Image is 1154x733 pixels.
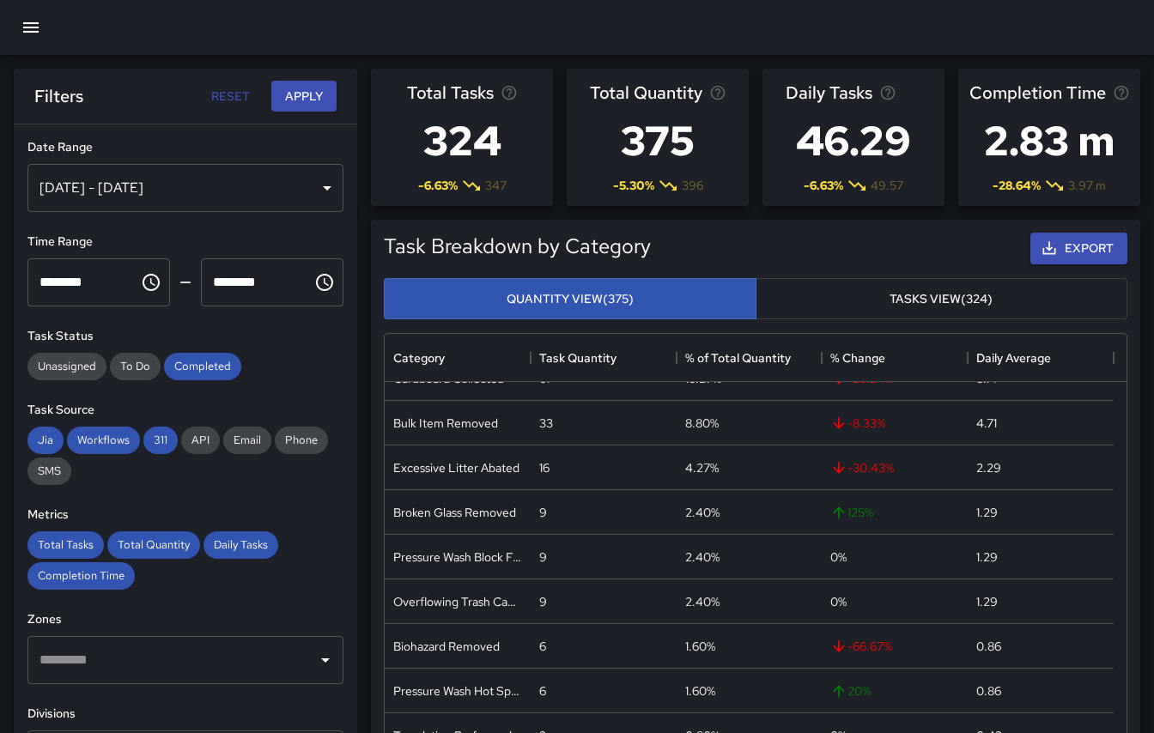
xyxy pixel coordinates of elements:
[164,359,241,373] span: Completed
[27,433,64,447] span: Jia
[418,177,458,194] span: -6.63 %
[203,537,278,552] span: Daily Tasks
[830,415,885,432] span: -8.33 %
[27,705,343,724] h6: Divisions
[313,648,337,672] button: Open
[822,334,968,382] div: % Change
[27,359,106,373] span: Unassigned
[531,334,677,382] div: Task Quantity
[27,327,343,346] h6: Task Status
[164,353,241,380] div: Completed
[275,433,328,447] span: Phone
[27,164,343,212] div: [DATE] - [DATE]
[110,353,161,380] div: To Do
[613,177,654,194] span: -5.30 %
[27,531,104,559] div: Total Tasks
[393,638,500,655] div: Biohazard Removed
[786,106,921,175] h3: 46.29
[685,334,791,382] div: % of Total Quantity
[830,548,847,566] span: 0 %
[143,433,178,447] span: 311
[685,682,715,700] div: 1.60%
[110,359,161,373] span: To Do
[27,610,343,629] h6: Zones
[830,638,892,655] span: -66.67 %
[871,177,903,194] span: 49.57
[677,334,823,382] div: % of Total Quantity
[539,593,547,610] div: 9
[685,415,719,432] div: 8.80%
[976,548,998,566] div: 1.29
[384,233,651,260] h5: Task Breakdown by Category
[27,457,71,485] div: SMS
[1113,84,1130,101] svg: Average time taken to complete tasks in the selected period, compared to the previous period.
[393,334,445,382] div: Category
[976,504,998,521] div: 1.29
[1030,233,1127,264] button: Export
[786,79,872,106] span: Daily Tasks
[685,504,720,521] div: 2.40%
[407,79,494,106] span: Total Tasks
[203,531,278,559] div: Daily Tasks
[27,353,106,380] div: Unassigned
[590,79,702,106] span: Total Quantity
[756,278,1128,320] button: Tasks View(324)
[682,177,703,194] span: 396
[27,427,64,454] div: Jia
[134,265,168,300] button: Choose time, selected time is 12:00 AM
[393,415,498,432] div: Bulk Item Removed
[27,138,343,157] h6: Date Range
[271,81,337,112] button: Apply
[539,638,546,655] div: 6
[830,334,885,382] div: % Change
[590,106,726,175] h3: 375
[307,265,342,300] button: Choose time, selected time is 11:59 PM
[993,177,1041,194] span: -28.64 %
[685,459,719,476] div: 4.27%
[969,79,1106,106] span: Completion Time
[976,459,1001,476] div: 2.29
[539,682,546,700] div: 6
[393,548,522,566] div: Pressure Wash Block Face
[407,106,518,175] h3: 324
[879,84,896,101] svg: Average number of tasks per day in the selected period, compared to the previous period.
[685,638,715,655] div: 1.60%
[27,568,135,583] span: Completion Time
[976,682,1001,700] div: 0.86
[107,531,200,559] div: Total Quantity
[27,537,104,552] span: Total Tasks
[27,562,135,590] div: Completion Time
[393,459,519,476] div: Excessive Litter Abated
[107,537,200,552] span: Total Quantity
[203,81,258,112] button: Reset
[976,638,1001,655] div: 0.86
[27,463,71,478] span: SMS
[385,334,531,382] div: Category
[976,334,1051,382] div: Daily Average
[539,415,553,432] div: 33
[181,433,220,447] span: API
[485,177,507,194] span: 347
[830,682,871,700] span: 20 %
[181,427,220,454] div: API
[804,177,843,194] span: -6.63 %
[223,433,271,447] span: Email
[501,84,518,101] svg: Total number of tasks in the selected period, compared to the previous period.
[223,427,271,454] div: Email
[685,548,720,566] div: 2.40%
[830,504,873,521] span: 125 %
[539,459,550,476] div: 16
[393,504,516,521] div: Broken Glass Removed
[27,506,343,524] h6: Metrics
[67,433,140,447] span: Workflows
[969,106,1130,175] h3: 2.83 m
[830,459,894,476] span: -30.43 %
[27,401,343,420] h6: Task Source
[1068,177,1106,194] span: 3.97 m
[27,233,343,251] h6: Time Range
[539,334,616,382] div: Task Quantity
[384,278,756,320] button: Quantity View(375)
[968,334,1114,382] div: Daily Average
[830,593,847,610] span: 0 %
[976,415,997,432] div: 4.71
